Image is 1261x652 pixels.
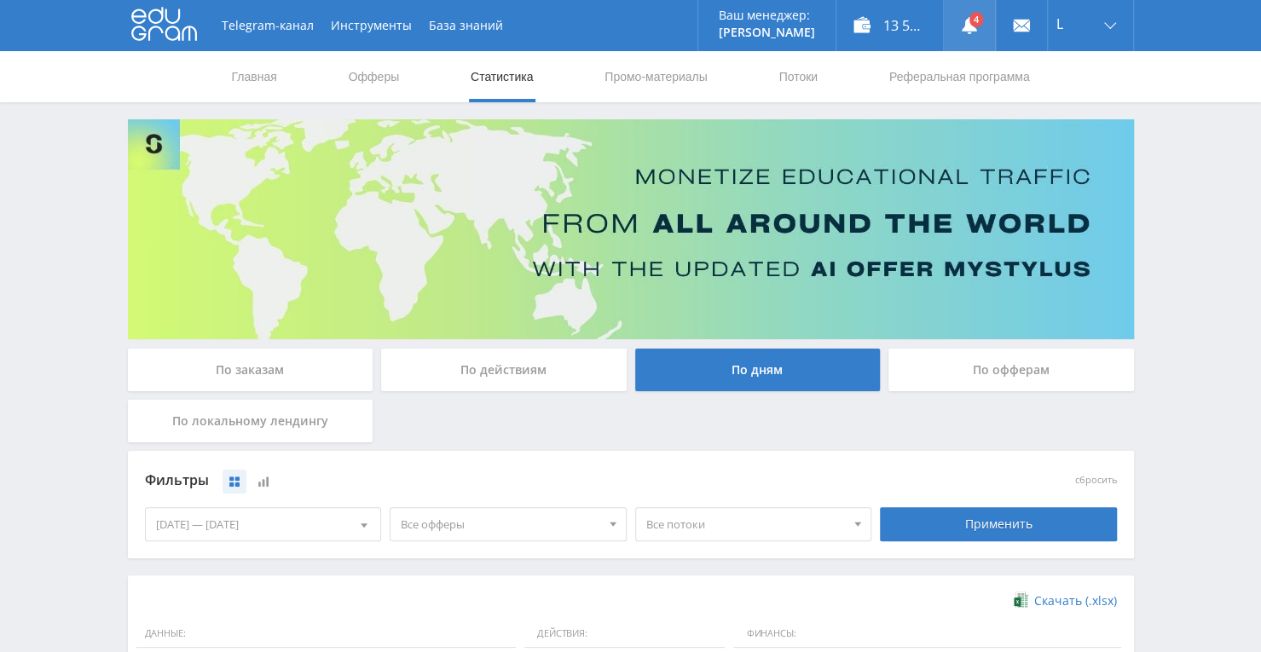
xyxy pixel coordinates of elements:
[146,508,381,540] div: [DATE] — [DATE]
[646,508,846,540] span: Все потоки
[145,468,872,493] div: Фильтры
[1034,594,1117,608] span: Скачать (.xlsx)
[733,620,1120,649] span: Финансы:
[777,51,819,102] a: Потоки
[1075,475,1117,486] button: сбросить
[888,349,1134,391] div: По офферам
[401,508,600,540] span: Все офферы
[603,51,709,102] a: Промо-материалы
[128,119,1134,339] img: Banner
[347,51,402,102] a: Офферы
[136,620,517,649] span: Данные:
[719,9,815,22] p: Ваш менеджер:
[1014,592,1116,609] a: Скачать (.xlsx)
[888,51,1032,102] a: Реферальная программа
[381,349,627,391] div: По действиям
[719,26,815,39] p: [PERSON_NAME]
[1014,591,1028,609] img: xlsx
[635,349,881,391] div: По дням
[880,507,1117,541] div: Применить
[128,349,373,391] div: По заказам
[1056,17,1063,31] span: L
[524,620,725,649] span: Действия:
[469,51,535,102] a: Статистика
[230,51,279,102] a: Главная
[128,400,373,442] div: По локальному лендингу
